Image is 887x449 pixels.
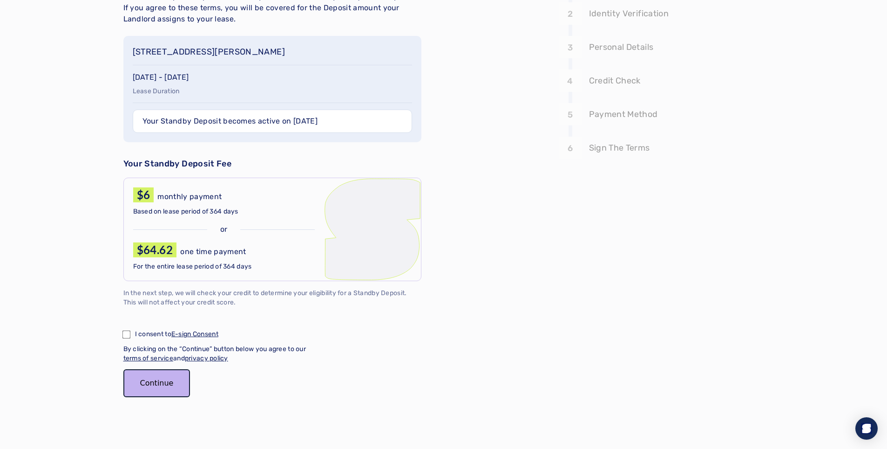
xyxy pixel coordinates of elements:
[133,87,412,96] p: Lease Duration
[123,289,407,306] span: In the next step, we will check your credit to determine your eligibility for a Standby Deposit. ...
[589,7,669,20] p: Identity Verification
[185,354,228,362] a: privacy policy
[568,41,573,54] p: 3
[180,246,246,257] p: one time payment
[123,157,421,170] p: Your Standby Deposit Fee
[133,45,412,58] p: [STREET_ADDRESS][PERSON_NAME]
[568,108,573,121] p: 5
[123,345,306,363] p: By clicking on the “Continue” button below you agree to our and
[133,262,315,271] p: For the entire lease period of 364 days
[568,142,573,155] p: 6
[567,75,573,88] p: 4
[123,369,190,397] button: Continue
[137,187,150,202] p: $6
[137,242,173,257] p: $64.62
[855,417,878,440] div: Open Intercom Messenger
[589,141,650,154] p: Sign The Terms
[589,41,654,54] p: Personal Details
[142,116,318,127] p: Your Standby Deposit becomes active on [DATE]
[589,74,641,87] p: Credit Check
[589,108,658,121] p: Payment Method
[123,354,173,362] a: terms of service
[171,330,218,338] a: E-sign Consent
[133,72,412,83] p: [DATE] - [DATE]
[133,207,315,216] p: Based on lease period of 364 days
[220,224,228,235] p: or
[135,330,218,339] p: I consent to
[157,191,222,202] p: monthly payment
[568,7,573,21] p: 2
